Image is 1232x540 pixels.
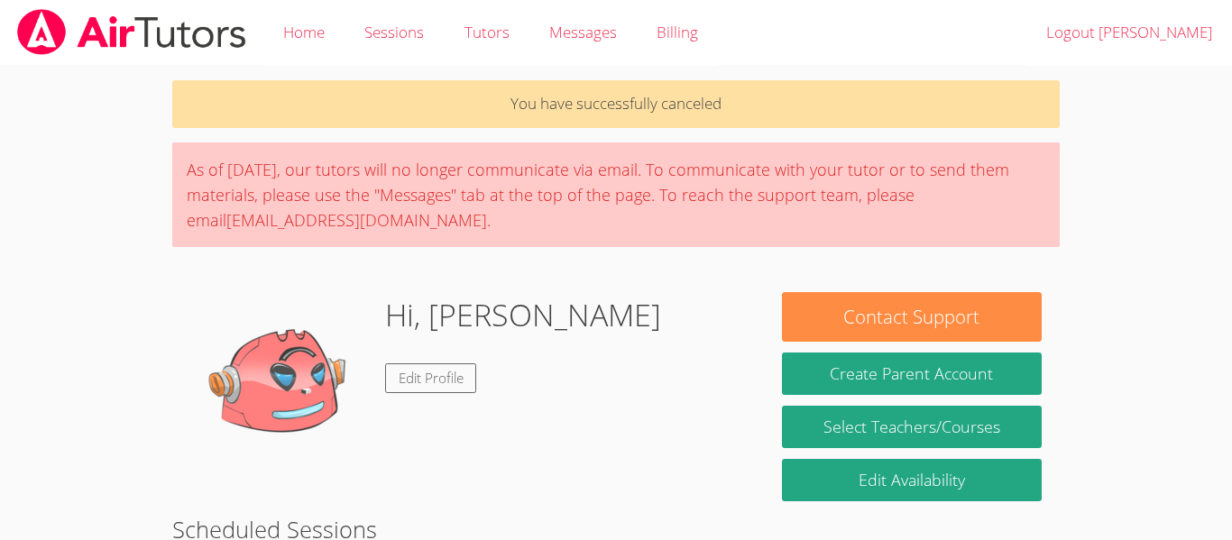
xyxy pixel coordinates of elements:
a: Select Teachers/Courses [782,406,1042,448]
h1: Hi, [PERSON_NAME] [385,292,661,338]
span: Messages [549,22,617,42]
button: Contact Support [782,292,1042,342]
div: As of [DATE], our tutors will no longer communicate via email. To communicate with your tutor or ... [172,142,1060,247]
a: Edit Profile [385,363,477,393]
p: You have successfully canceled [172,80,1060,128]
img: default.png [190,292,371,472]
img: airtutors_banner-c4298cdbf04f3fff15de1276eac7730deb9818008684d7c2e4769d2f7ddbe033.png [15,9,248,55]
button: Create Parent Account [782,352,1042,395]
a: Edit Availability [782,459,1042,501]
